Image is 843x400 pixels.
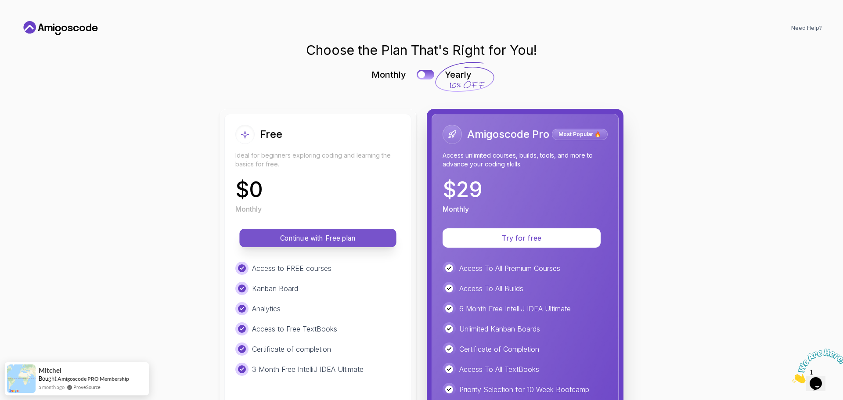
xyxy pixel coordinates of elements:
p: Access To All Builds [459,283,523,294]
h2: Amigoscode Pro [467,127,549,141]
p: Access unlimited courses, builds, tools, and more to advance your coding skills. [443,151,608,169]
p: 6 Month Free IntelliJ IDEA Ultimate [459,303,571,314]
p: $ 29 [443,179,483,200]
a: ProveSource [73,383,101,391]
a: Need Help? [791,25,822,32]
h1: Choose the Plan That's Right for You! [306,42,537,58]
p: Monthly [371,68,406,81]
p: Access to FREE courses [252,263,331,274]
span: Bought [39,375,57,382]
p: Access To All TextBooks [459,364,539,375]
p: Monthly [443,204,469,214]
span: a month ago [39,383,65,391]
button: Try for free [443,228,601,248]
p: Priority Selection for 10 Week Bootcamp [459,384,589,395]
p: Most Popular 🔥 [553,130,606,139]
img: provesource social proof notification image [7,364,36,393]
span: Mitchel [39,367,61,374]
p: Access To All Premium Courses [459,263,560,274]
p: Analytics [252,303,281,314]
p: $ 0 [235,179,263,200]
p: Certificate of Completion [459,344,539,354]
p: Continue with Free plan [249,233,386,243]
p: Ideal for beginners exploring coding and learning the basics for free. [235,151,400,169]
p: Unlimited Kanban Boards [459,324,540,334]
p: Access to Free TextBooks [252,324,337,334]
button: Continue with Free plan [239,229,396,247]
a: Amigoscode PRO Membership [58,375,129,382]
img: Chat attention grabber [4,4,58,38]
p: Kanban Board [252,283,298,294]
iframe: chat widget [789,345,843,387]
h2: Free [260,127,282,141]
p: Try for free [453,233,590,243]
p: 3 Month Free IntelliJ IDEA Ultimate [252,364,364,375]
p: Certificate of completion [252,344,331,354]
span: 1 [4,4,7,11]
a: Home link [21,21,100,35]
p: Monthly [235,204,262,214]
